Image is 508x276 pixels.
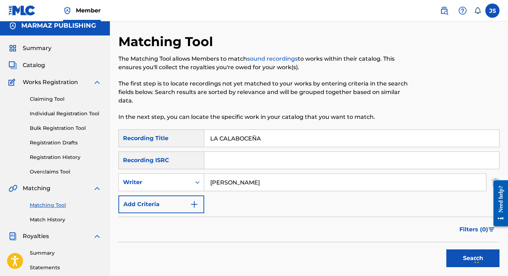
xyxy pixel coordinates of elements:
[23,232,49,241] span: Royalties
[30,168,101,176] a: Overclaims Tool
[446,249,499,267] button: Search
[118,34,217,50] h2: Matching Tool
[474,7,481,14] div: Notifications
[485,4,499,18] div: User Menu
[30,125,101,132] a: Bulk Registration Tool
[458,6,467,15] img: help
[9,44,17,53] img: Summary
[9,5,36,16] img: MLC Logo
[23,184,50,193] span: Matching
[30,264,101,271] a: Statements
[190,200,199,209] img: 9d2ae6d4665cec9f34b9.svg
[30,154,101,161] a: Registration History
[459,225,488,234] span: Filters ( 0 )
[21,22,96,30] h5: MARMAZ PUBLISHING
[30,139,101,147] a: Registration Drafts
[23,61,45,70] span: Catalog
[30,95,101,103] a: Claiming Tool
[9,78,18,87] img: Works Registration
[118,113,412,121] p: In the next step, you can locate the specific work in your catalog that you want to match.
[492,173,499,191] img: Delete Criterion
[488,175,508,232] iframe: Resource Center
[473,242,508,276] div: Widget de chat
[123,178,187,187] div: Writer
[118,79,412,105] p: The first step is to locate recordings not yet matched to your works by entering criteria in the ...
[9,22,17,30] img: Accounts
[93,78,101,87] img: expand
[30,216,101,223] a: Match History
[76,6,101,15] span: Member
[9,232,17,241] img: Royalties
[247,55,298,62] a: sound recordings
[437,4,451,18] a: Public Search
[9,61,17,70] img: Catalog
[456,4,470,18] div: Help
[30,202,101,209] a: Matching Tool
[473,242,508,276] iframe: Chat Widget
[93,184,101,193] img: expand
[118,195,204,213] button: Add Criteria
[93,232,101,241] img: expand
[23,44,51,53] span: Summary
[30,110,101,117] a: Individual Registration Tool
[9,184,17,193] img: Matching
[23,78,78,87] span: Works Registration
[118,129,499,271] form: Search Form
[440,6,448,15] img: search
[475,249,479,270] div: Arrastrar
[9,44,51,53] a: SummarySummary
[30,249,101,257] a: Summary
[118,55,412,72] p: The Matching Tool allows Members to match to works within their catalog. This ensures you'll coll...
[455,221,499,238] button: Filters (0)
[63,6,72,15] img: Top Rightsholder
[9,61,45,70] a: CatalogCatalog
